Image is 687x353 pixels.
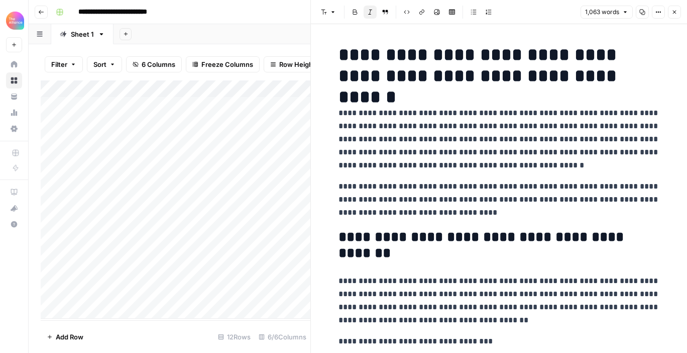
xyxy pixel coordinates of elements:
button: Freeze Columns [186,56,260,72]
span: 6 Columns [142,59,175,69]
span: 1,063 words [585,8,619,17]
a: Sheet 1 [51,24,113,44]
div: 6/6 Columns [255,329,310,345]
button: Help + Support [6,216,22,232]
button: Add Row [41,329,89,345]
div: 12 Rows [214,329,255,345]
button: Filter [45,56,83,72]
a: Usage [6,105,22,121]
a: AirOps Academy [6,184,22,200]
button: Workspace: Alliance [6,8,22,33]
span: Filter [51,59,67,69]
button: Row Height [264,56,322,72]
a: Settings [6,121,22,137]
div: What's new? [7,201,22,216]
button: 6 Columns [126,56,182,72]
button: 1,063 words [581,6,633,19]
img: Alliance Logo [6,12,24,30]
div: Sheet 1 [71,29,94,39]
a: Your Data [6,89,22,105]
span: Add Row [56,332,83,342]
a: Home [6,56,22,72]
a: Browse [6,72,22,89]
button: What's new? [6,200,22,216]
button: Sort [87,56,122,72]
span: Sort [93,59,106,69]
span: Freeze Columns [201,59,253,69]
span: Row Height [279,59,315,69]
